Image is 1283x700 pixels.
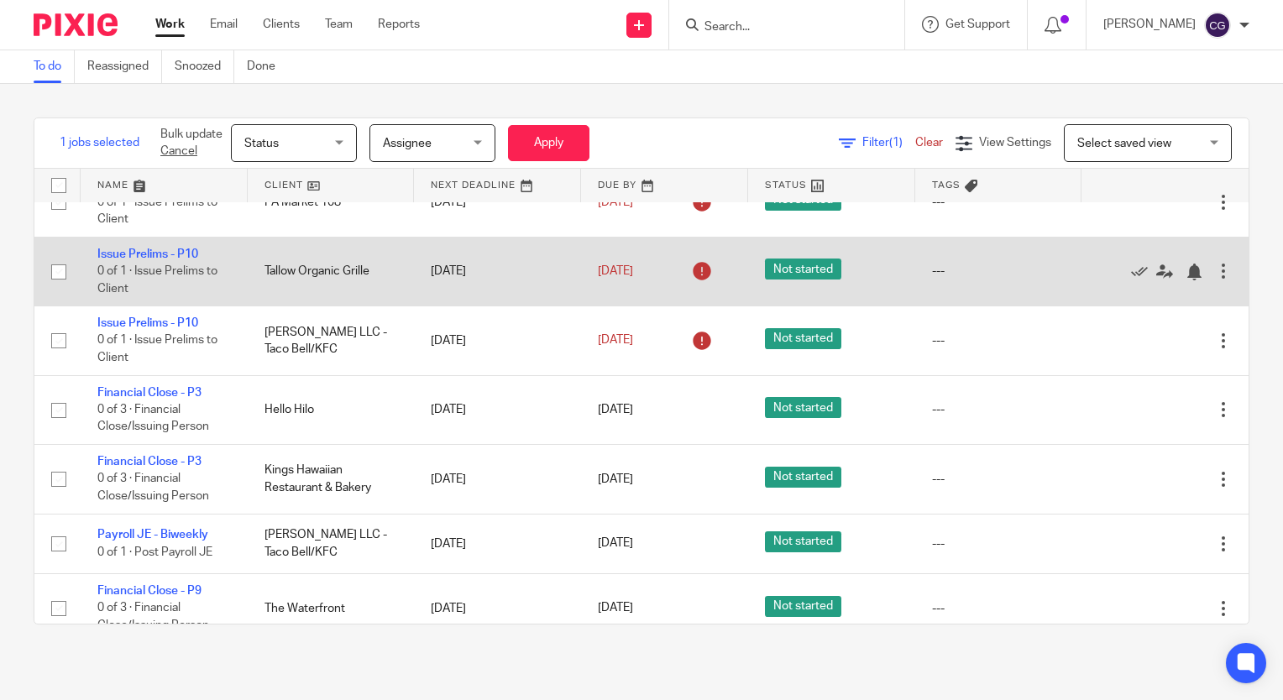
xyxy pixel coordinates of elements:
td: [PERSON_NAME] LLC - Taco Bell/KFC [248,306,415,375]
span: Not started [765,531,841,552]
img: svg%3E [1204,12,1231,39]
span: Status [244,138,279,149]
a: Clients [263,16,300,33]
a: Cancel [160,145,197,157]
a: Email [210,16,238,33]
span: [DATE] [598,196,633,208]
td: [DATE] [414,375,581,444]
span: 1 jobs selected [60,134,139,151]
span: (1) [889,137,903,149]
div: --- [932,600,1066,617]
a: Issue Prelims - P10 [97,317,198,329]
span: 0 of 1 · Issue Prelims to Client [97,265,217,295]
span: [DATE] [598,265,633,277]
span: Not started [765,397,841,418]
span: 0 of 3 · Financial Close/Issuing Person [97,404,209,433]
td: [DATE] [414,514,581,573]
span: 0 of 1 · Post Payroll JE [97,546,212,558]
td: [PERSON_NAME] LLC - Taco Bell/KFC [248,514,415,573]
div: --- [932,535,1066,552]
a: Done [247,50,288,83]
a: Issue Prelims - P10 [97,248,198,260]
a: Snoozed [175,50,234,83]
button: Apply [508,125,589,161]
span: Filter [862,137,915,149]
td: Hello Hilo [248,375,415,444]
span: [DATE] [598,473,633,485]
a: Clear [915,137,943,149]
p: Bulk update [160,126,223,160]
td: [DATE] [414,573,581,642]
span: [DATE] [598,404,633,415]
a: Team [325,16,353,33]
span: Not started [765,467,841,488]
span: View Settings [979,137,1051,149]
a: Reports [378,16,420,33]
td: [DATE] [414,445,581,514]
span: Not started [765,259,841,279]
span: 0 of 3 · Financial Close/Issuing Person [97,473,209,503]
a: Work [155,16,185,33]
a: Financial Close - P9 [97,585,202,597]
a: Mark as done [1131,263,1156,279]
td: The Waterfront [248,573,415,642]
img: Pixie [34,13,118,36]
a: Reassigned [87,50,162,83]
span: [DATE] [598,538,633,550]
span: Assignee [383,138,432,149]
a: Financial Close - P3 [97,456,202,468]
td: [DATE] [414,237,581,306]
td: Tallow Organic Grille [248,237,415,306]
span: Not started [765,328,841,349]
span: [DATE] [598,335,633,347]
a: Payroll JE - Biweekly [97,529,208,541]
div: --- [932,332,1066,349]
p: [PERSON_NAME] [1103,16,1196,33]
span: [DATE] [598,603,633,614]
span: 0 of 3 · Financial Close/Issuing Person [97,603,209,632]
div: --- [932,263,1066,279]
div: --- [932,471,1066,488]
a: To do [34,50,75,83]
span: Not started [765,596,841,617]
span: 0 of 1 · Issue Prelims to Client [97,335,217,364]
a: Financial Close - P3 [97,387,202,399]
td: [DATE] [414,306,581,375]
td: Kings Hawaiian Restaurant & Bakery [248,445,415,514]
span: Tags [932,180,961,190]
span: Select saved view [1077,138,1171,149]
span: Get Support [945,18,1010,30]
div: --- [932,401,1066,418]
input: Search [703,20,854,35]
